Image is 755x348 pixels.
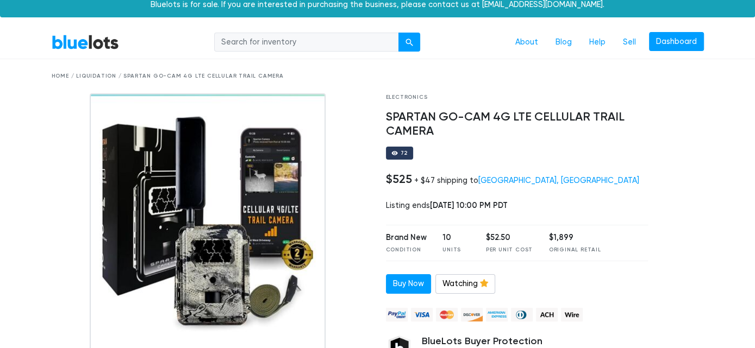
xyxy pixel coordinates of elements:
a: Help [581,32,614,53]
a: Sell [614,32,645,53]
div: Listing ends [386,200,648,212]
img: ach-b7992fed28a4f97f893c574229be66187b9afb3f1a8d16a4691d3d3140a8ab00.png [536,308,558,321]
a: Watching [435,274,495,294]
div: Brand New [386,232,427,244]
h4: SPARTAN GO-CAM 4G LTE CELLULAR TRAIL CAMERA [386,110,648,138]
div: 10 [442,232,470,244]
a: About [507,32,547,53]
a: Blog [547,32,581,53]
img: paypal_credit-80455e56f6e1299e8d57f40c0dcee7b8cd4ae79b9eccbfc37e2480457ba36de9.png [386,308,408,321]
a: Buy Now [386,274,431,294]
a: [GEOGRAPHIC_DATA], [GEOGRAPHIC_DATA] [478,176,639,185]
div: Electronics [386,93,648,102]
div: $52.50 [486,232,533,244]
img: wire-908396882fe19aaaffefbd8e17b12f2f29708bd78693273c0e28e3a24408487f.png [561,308,583,321]
div: Units [442,246,470,254]
input: Search for inventory [214,33,399,52]
h5: BlueLots Buyer Protection [422,336,648,347]
img: diners_club-c48f30131b33b1bb0e5d0e2dbd43a8bea4cb12cb2961413e2f4250e06c020426.png [511,308,533,321]
img: discover-82be18ecfda2d062aad2762c1ca80e2d36a4073d45c9e0ffae68cd515fbd3d32.png [461,308,483,321]
div: Per Unit Cost [486,246,533,254]
div: Home / Liquidation / SPARTAN GO-CAM 4G LTE CELLULAR TRAIL CAMERA [52,72,704,80]
h4: $525 [386,172,412,186]
div: Original Retail [549,246,601,254]
div: 72 [401,150,408,156]
img: american_express-ae2a9f97a040b4b41f6397f7637041a5861d5f99d0716c09922aba4e24c8547d.png [486,308,508,321]
div: + $47 shipping to [414,176,639,185]
img: mastercard-42073d1d8d11d6635de4c079ffdb20a4f30a903dc55d1612383a1b395dd17f39.png [436,308,458,321]
div: Condition [386,246,427,254]
span: [DATE] 10:00 PM PDT [430,200,508,210]
a: Dashboard [649,32,704,52]
a: BlueLots [52,34,119,50]
div: $1,899 [549,232,601,244]
img: visa-79caf175f036a155110d1892330093d4c38f53c55c9ec9e2c3a54a56571784bb.png [411,308,433,321]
